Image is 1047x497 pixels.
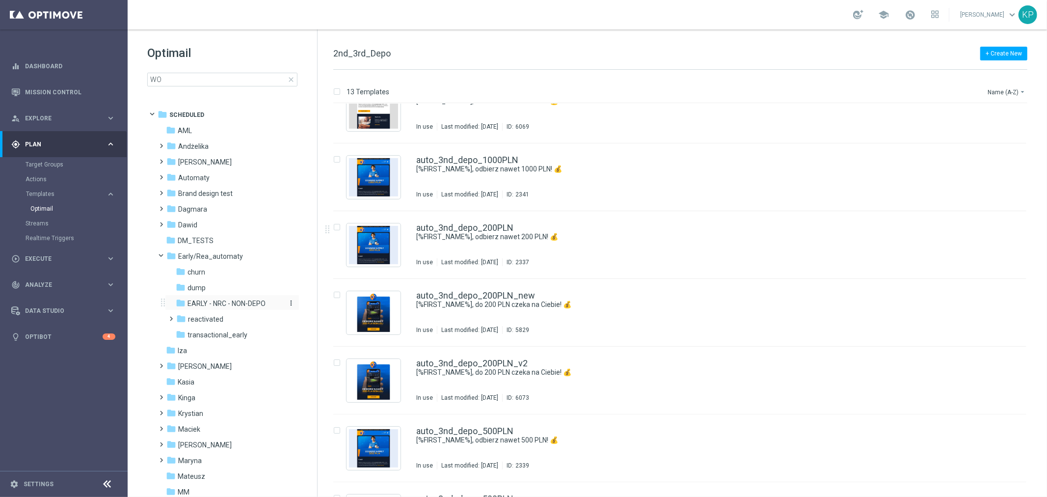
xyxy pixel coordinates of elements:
i: equalizer [11,62,20,71]
div: ID: [502,394,529,402]
i: folder [166,141,176,151]
div: [%FIRST_NAME%], do 200 PLN czeka na Ciebie! 💰 [416,300,985,309]
span: school [878,9,889,20]
div: In use [416,258,433,266]
a: Target Groups [26,161,102,168]
a: Actions [26,175,102,183]
div: In use [416,462,433,469]
div: Last modified: [DATE] [437,394,502,402]
i: folder [166,157,176,166]
button: track_changes Analyze keyboard_arrow_right [11,281,116,289]
i: folder [166,345,176,355]
div: Press SPACE to select this row. [323,279,1045,347]
button: Data Studio keyboard_arrow_right [11,307,116,315]
i: folder [166,471,176,481]
div: ID: [502,326,529,334]
div: [%FIRST_NAME%], odbierz nawet 1000 PLN! 💰 [416,165,985,174]
span: Data Studio [25,308,106,314]
div: Templates [26,187,127,216]
div: In use [416,123,433,131]
div: Dashboard [11,53,115,79]
div: In use [416,191,433,198]
a: [%FIRST_NAME%], odbierz nawet 500 PLN! 💰 [416,436,963,445]
i: folder [166,188,176,198]
span: 2nd_3rd_Depo [333,48,391,58]
i: keyboard_arrow_right [106,139,115,149]
div: Press SPACE to select this row. [323,143,1045,211]
a: auto_3nd_depo_200PLN_v2 [416,359,528,368]
i: folder [176,330,186,339]
span: Maryna [178,456,202,465]
div: ID: [502,462,529,469]
a: auto_3nd_depo_500PLN [416,427,513,436]
button: more_vert [285,299,295,308]
span: churn [188,268,205,276]
i: folder [166,172,176,182]
i: keyboard_arrow_right [106,306,115,315]
div: Plan [11,140,106,149]
span: Explore [25,115,106,121]
div: [%FIRST_NAME%], do 200 PLN czeka na Ciebie! 💰 [416,368,985,377]
span: Early/Rea_automaty [178,252,243,261]
i: folder [176,298,186,308]
div: 2339 [515,462,529,469]
div: Last modified: [DATE] [437,326,502,334]
span: Kamil N. [178,362,232,371]
div: Mission Control [11,79,115,105]
span: Scheduled [169,110,204,119]
i: keyboard_arrow_right [106,190,115,199]
a: Streams [26,220,102,227]
div: Data Studio [11,306,106,315]
div: Last modified: [DATE] [437,258,502,266]
button: gps_fixed Plan keyboard_arrow_right [11,140,116,148]
span: Krystian [178,409,203,418]
i: folder [176,282,186,292]
p: 13 Templates [347,87,389,96]
div: 6069 [515,123,529,131]
button: person_search Explore keyboard_arrow_right [11,114,116,122]
span: Marcin G. [178,441,232,449]
span: EARLY - NRC - NON-DEPO [188,299,266,308]
i: folder [176,267,186,276]
i: folder [166,220,176,229]
i: folder [166,251,176,261]
img: 2339.jpeg [349,429,398,468]
span: Kasia [178,378,194,387]
i: folder [166,455,176,465]
div: In use [416,394,433,402]
i: folder [166,361,176,371]
i: settings [10,480,19,489]
span: Dagmara [178,205,207,214]
img: 2341.jpeg [349,158,398,196]
i: folder [166,204,176,214]
button: + Create New [980,47,1027,60]
div: Actions [26,172,127,187]
span: keyboard_arrow_down [1007,9,1018,20]
span: DM_TESTS [178,236,214,245]
span: Dawid [178,221,197,229]
i: folder [166,235,176,245]
a: Mission Control [25,79,115,105]
div: lightbulb Optibot 4 [11,333,116,341]
span: Automaty [178,173,210,182]
button: play_circle_outline Execute keyboard_arrow_right [11,255,116,263]
span: Maciek [178,425,200,434]
img: 5829.jpeg [349,294,398,332]
div: 5829 [515,326,529,334]
button: equalizer Dashboard [11,62,116,70]
i: keyboard_arrow_right [106,254,115,263]
span: transactional_early [188,331,247,339]
a: [%FIRST_NAME%], do 200 PLN czeka na Ciebie! 💰 [416,300,963,309]
i: play_circle_outline [11,254,20,263]
a: Dashboard [25,53,115,79]
span: reactivated [188,315,223,324]
div: Optimail [30,201,127,216]
div: [%FIRST_NAME%], odbierz nawet 500 PLN! 💰 [416,436,985,445]
img: 6073.jpeg [349,361,398,400]
i: lightbulb [11,332,20,341]
a: [%FIRST_NAME%], odbierz nawet 200 PLN! 💰 [416,232,963,242]
a: Optibot [25,324,103,350]
div: Press SPACE to select this row. [323,414,1045,482]
div: Target Groups [26,157,127,172]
